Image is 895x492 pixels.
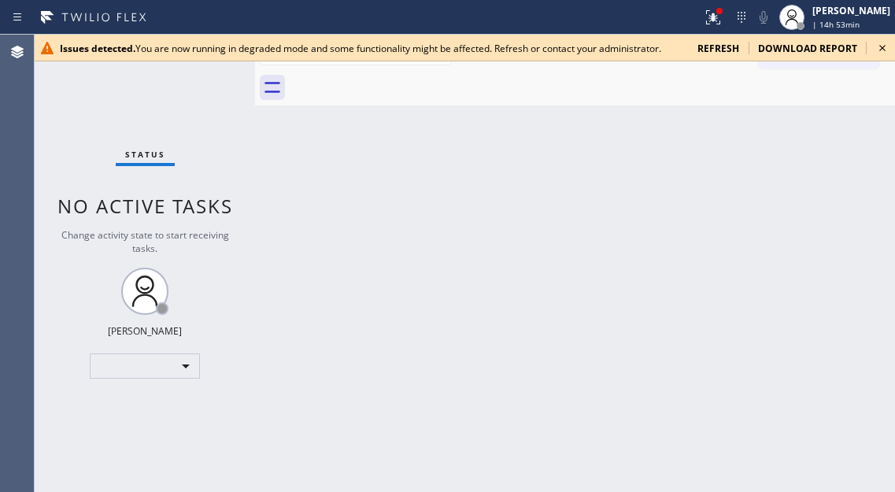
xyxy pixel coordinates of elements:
div: [PERSON_NAME] [812,4,890,17]
div: [PERSON_NAME] [108,324,182,338]
span: Status [125,149,165,160]
div: ​ [90,353,200,379]
span: | 14h 53min [812,19,860,30]
span: No active tasks [57,193,233,219]
span: refresh [697,42,739,55]
span: download report [758,42,857,55]
div: You are now running in degraded mode and some functionality might be affected. Refresh or contact... [60,42,685,55]
b: Issues detected. [60,42,135,55]
button: Mute [753,6,775,28]
span: Change activity state to start receiving tasks. [61,228,229,255]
